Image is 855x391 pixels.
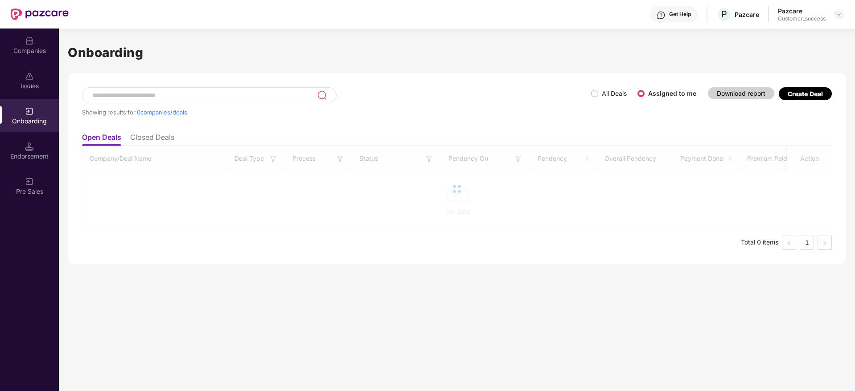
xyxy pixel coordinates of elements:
[25,142,34,151] img: svg+xml;base64,PHN2ZyB3aWR0aD0iMTQuNSIgaGVpZ2h0PSIxNC41IiB2aWV3Qm94PSIwIDAgMTYgMTYiIGZpbGw9Im5vbm...
[786,240,792,246] span: left
[822,240,827,246] span: right
[835,11,843,18] img: svg+xml;base64,PHN2ZyBpZD0iRHJvcGRvd24tMzJ4MzIiIHhtbG5zPSJodHRwOi8vd3d3LnczLm9yZy8yMDAwL3N2ZyIgd2...
[657,11,666,20] img: svg+xml;base64,PHN2ZyBpZD0iSGVscC0zMngzMiIgeG1sbnM9Imh0dHA6Ly93d3cudzMub3JnLzIwMDAvc3ZnIiB3aWR0aD...
[741,236,778,250] li: Total 0 items
[782,236,796,250] li: Previous Page
[68,43,846,62] h1: Onboarding
[669,11,691,18] div: Get Help
[82,109,591,116] div: Showing results for
[800,236,814,249] a: 1
[782,236,796,250] button: left
[778,15,826,22] div: Customer_success
[818,236,832,250] button: right
[25,107,34,116] img: svg+xml;base64,PHN2ZyB3aWR0aD0iMjAiIGhlaWdodD0iMjAiIHZpZXdCb3g9IjAgMCAyMCAyMCIgZmlsbD0ibm9uZSIgeG...
[648,90,696,97] label: Assigned to me
[82,133,121,146] li: Open Deals
[25,37,34,45] img: svg+xml;base64,PHN2ZyBpZD0iQ29tcGFuaWVzIiB4bWxucz0iaHR0cDovL3d3dy53My5vcmcvMjAwMC9zdmciIHdpZHRoPS...
[735,10,759,19] div: Pazcare
[137,109,187,116] span: 0 companies/deals
[721,9,727,20] span: P
[818,236,832,250] li: Next Page
[25,177,34,186] img: svg+xml;base64,PHN2ZyB3aWR0aD0iMjAiIGhlaWdodD0iMjAiIHZpZXdCb3g9IjAgMCAyMCAyMCIgZmlsbD0ibm9uZSIgeG...
[11,8,69,20] img: New Pazcare Logo
[130,133,174,146] li: Closed Deals
[788,90,823,98] div: Create Deal
[602,90,627,97] label: All Deals
[778,7,826,15] div: Pazcare
[317,90,327,101] img: svg+xml;base64,PHN2ZyB3aWR0aD0iMjQiIGhlaWdodD0iMjUiIHZpZXdCb3g9IjAgMCAyNCAyNSIgZmlsbD0ibm9uZSIgeG...
[25,72,34,81] img: svg+xml;base64,PHN2ZyBpZD0iSXNzdWVzX2Rpc2FibGVkIiB4bWxucz0iaHR0cDovL3d3dy53My5vcmcvMjAwMC9zdmciIH...
[708,87,774,99] button: Download report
